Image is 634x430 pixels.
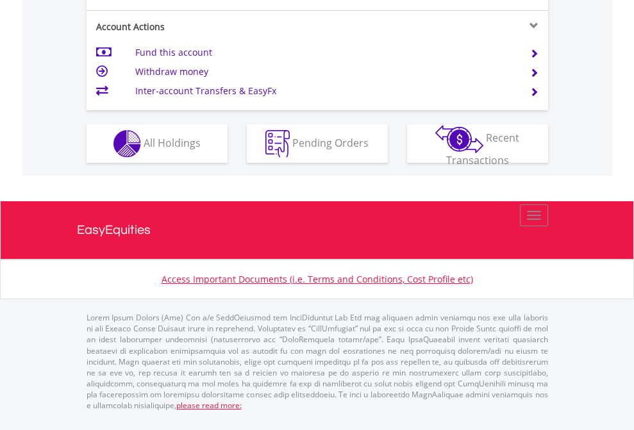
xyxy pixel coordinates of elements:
[135,43,514,62] td: Fund this account
[135,62,514,81] td: Withdraw money
[87,124,228,163] button: All Holdings
[135,81,514,101] td: Inter-account Transfers & EasyFx
[162,273,473,285] a: Access Important Documents (i.e. Terms and Conditions, Cost Profile etc)
[113,130,141,158] img: holdings-wht.png
[77,201,558,259] a: EasyEquities
[144,135,201,149] span: All Holdings
[87,312,548,411] p: Lorem Ipsum Dolors (Ame) Con a/e SeddOeiusmod tem InciDiduntut Lab Etd mag aliquaen admin veniamq...
[87,21,317,33] div: Account Actions
[435,125,483,153] img: transactions-zar-wht.png
[176,400,242,411] a: please read more:
[407,124,548,163] button: Recent Transactions
[247,124,388,163] button: Pending Orders
[265,130,290,158] img: pending_instructions-wht.png
[292,135,369,149] span: Pending Orders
